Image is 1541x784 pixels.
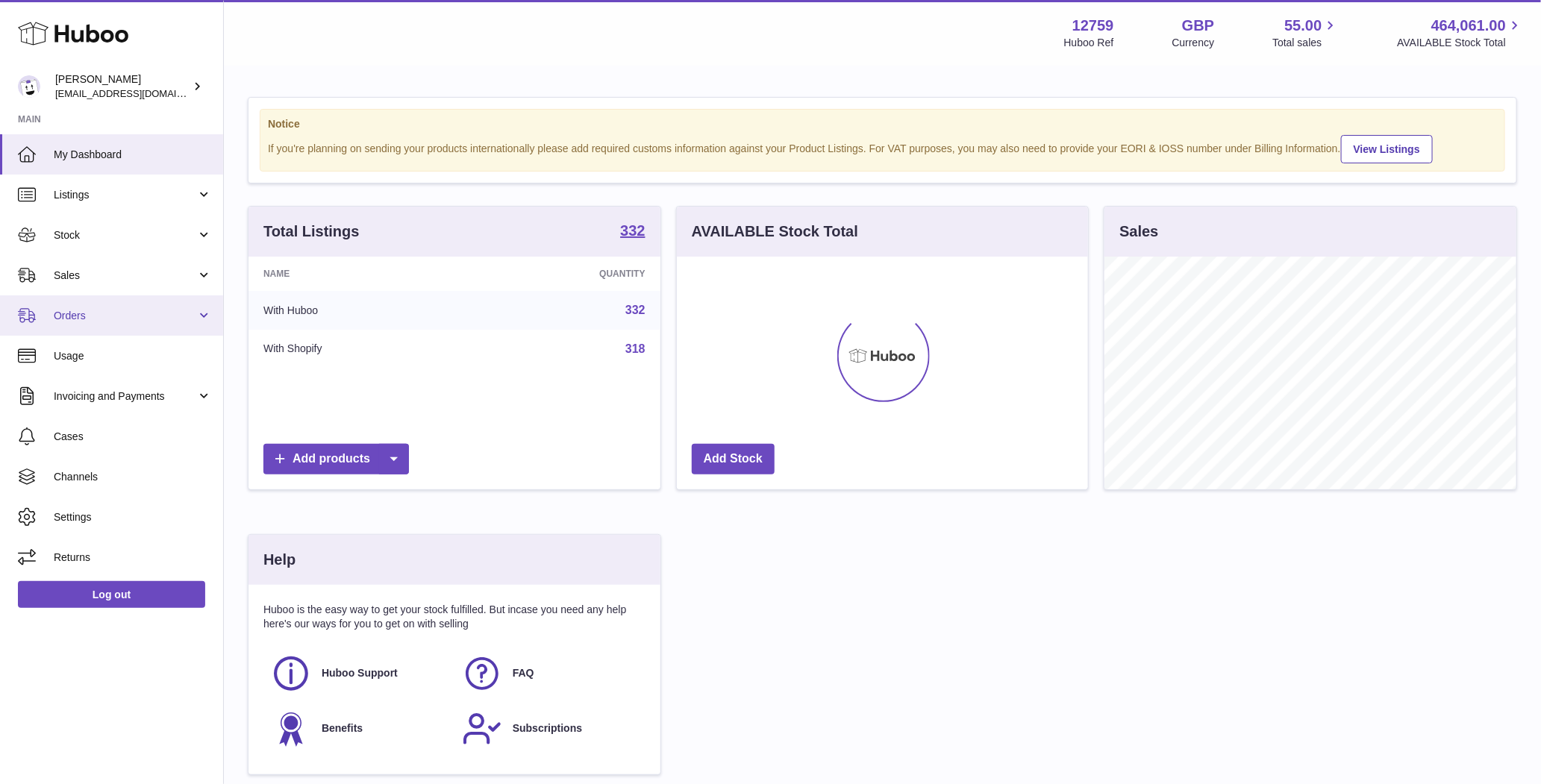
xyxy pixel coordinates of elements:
[692,222,858,242] h3: AVAILABLE Stock Total
[1072,16,1114,36] strong: 12759
[54,188,196,202] span: Listings
[1431,16,1506,36] span: 464,061.00
[625,342,646,355] a: 318
[18,75,40,98] img: sofiapanwar@unndr.com
[322,666,398,680] span: Huboo Support
[268,133,1497,163] div: If you're planning on sending your products internationally please add required customs informati...
[54,389,196,404] span: Invoicing and Payments
[271,709,447,749] a: Benefits
[1397,36,1523,50] span: AVAILABLE Stock Total
[263,222,360,242] h3: Total Listings
[1284,16,1322,36] span: 55.00
[1172,36,1215,50] div: Currency
[1272,16,1339,50] a: 55.00 Total sales
[54,148,212,162] span: My Dashboard
[1064,36,1114,50] div: Huboo Ref
[249,257,470,291] th: Name
[625,304,646,316] a: 332
[620,223,645,238] strong: 332
[1119,222,1158,242] h3: Sales
[54,470,212,484] span: Channels
[54,349,212,363] span: Usage
[620,223,645,241] a: 332
[513,721,582,736] span: Subscriptions
[249,330,470,369] td: With Shopify
[18,581,205,608] a: Log out
[55,87,219,99] span: [EMAIL_ADDRESS][DOMAIN_NAME]
[513,666,534,680] span: FAQ
[54,228,196,242] span: Stock
[1341,135,1433,163] a: View Listings
[54,551,212,565] span: Returns
[263,444,409,474] a: Add products
[263,603,646,631] p: Huboo is the easy way to get your stock fulfilled. But incase you need any help here's our ways f...
[54,309,196,323] span: Orders
[1182,16,1214,36] strong: GBP
[54,510,212,524] span: Settings
[249,291,470,330] td: With Huboo
[462,653,638,694] a: FAQ
[54,430,212,444] span: Cases
[54,269,196,283] span: Sales
[263,550,296,570] h3: Help
[1397,16,1523,50] a: 464,061.00 AVAILABLE Stock Total
[462,709,638,749] a: Subscriptions
[1272,36,1339,50] span: Total sales
[268,117,1497,131] strong: Notice
[692,444,775,474] a: Add Stock
[271,653,447,694] a: Huboo Support
[55,72,190,101] div: [PERSON_NAME]
[470,257,660,291] th: Quantity
[322,721,363,736] span: Benefits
